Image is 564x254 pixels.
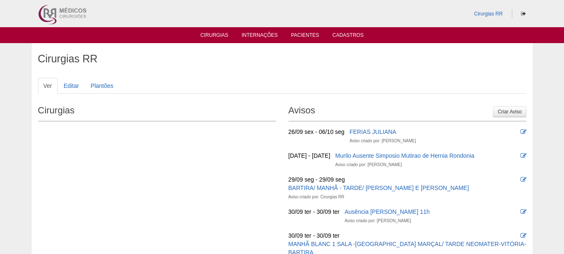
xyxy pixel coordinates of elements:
div: Aviso criado por: [PERSON_NAME] [335,161,402,169]
a: Murilo Ausente Simposio Mutirao de Hernia Rondonia [335,152,474,159]
i: Editar [521,153,526,159]
i: Editar [521,177,526,182]
div: 30/09 ter - 30/09 ter [288,231,340,240]
div: 29/09 seg - 29/09 seg [288,175,345,184]
a: Internações [242,32,278,41]
a: Criar Aviso [493,106,526,117]
a: Cirurgias RR [474,11,503,17]
a: FERIAS JULIANA [349,128,396,135]
a: Editar [58,78,85,94]
h1: Cirurgias RR [38,54,526,64]
h2: Avisos [288,102,526,121]
div: 30/09 ter - 30/09 ter [288,208,340,216]
i: Editar [521,129,526,135]
div: Aviso criado por: Cirurgias RR [288,193,344,201]
div: Aviso criado por: [PERSON_NAME] [349,137,416,145]
div: [DATE] - [DATE] [288,151,331,160]
div: Aviso criado por: [PERSON_NAME] [344,217,411,225]
i: Editar [521,209,526,215]
i: Editar [521,233,526,239]
a: Pacientes [291,32,319,41]
a: Ausência [PERSON_NAME] 11h [344,208,430,215]
h2: Cirurgias [38,102,276,121]
a: Cirurgias [200,32,228,41]
a: Ver [38,78,58,94]
a: BARTIRA/ MANHÃ - TARDE/ [PERSON_NAME] E [PERSON_NAME] [288,185,469,191]
i: Sair [521,11,526,16]
div: 26/09 sex - 06/10 seg [288,128,345,136]
a: Cadastros [332,32,364,41]
a: Plantões [85,78,119,94]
